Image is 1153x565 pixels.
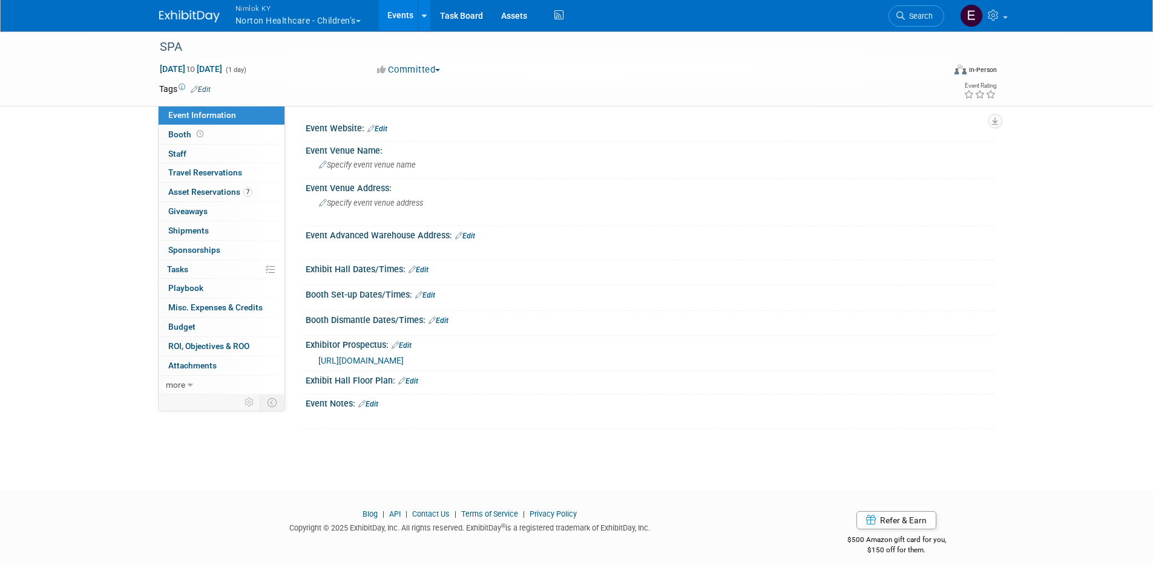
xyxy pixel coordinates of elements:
a: Edit [367,125,387,133]
a: ROI, Objectives & ROO [159,337,284,356]
div: Event Venue Address: [306,179,994,194]
a: API [389,509,401,518]
span: Tasks [167,264,188,274]
span: Booth not reserved yet [194,129,206,139]
a: Giveaways [159,202,284,221]
span: more [166,380,185,390]
a: Edit [455,232,475,240]
div: Event Venue Name: [306,142,994,157]
a: Shipments [159,221,284,240]
td: Tags [159,83,211,95]
span: to [185,64,197,74]
a: Refer & Earn [856,511,936,529]
div: $500 Amazon gift card for you, [799,527,994,555]
div: Event Website: [306,119,994,135]
span: | [520,509,528,518]
td: Toggle Event Tabs [260,394,284,410]
a: Travel Reservations [159,163,284,182]
span: | [379,509,387,518]
a: Budget [159,318,284,336]
a: Edit [415,291,435,299]
div: Booth Set-up Dates/Times: [306,286,994,301]
img: Format-Inperson.png [954,65,967,74]
span: Sponsorships [168,245,220,255]
span: 7 [243,188,252,197]
span: Booth [168,129,206,139]
a: Edit [392,341,412,350]
div: Event Notes: [306,394,994,410]
div: Event Rating [964,83,996,89]
a: Contact Us [412,509,450,518]
a: Event Information [159,106,284,125]
a: [URL][DOMAIN_NAME] [318,356,404,365]
a: Terms of Service [461,509,518,518]
a: Attachments [159,356,284,375]
a: Edit [398,377,418,385]
a: Misc. Expenses & Credits [159,298,284,317]
a: Asset Reservations7 [159,183,284,201]
a: Playbook [159,279,284,298]
div: Exhibit Hall Dates/Times: [306,260,994,276]
span: Playbook [168,283,203,293]
img: Elizabeth Griffin [960,4,983,27]
a: Edit [358,400,378,408]
a: Edit [429,316,448,325]
div: In-Person [968,65,997,74]
td: Personalize Event Tab Strip [239,394,260,410]
span: Giveaways [168,206,208,216]
a: Search [889,5,944,27]
img: ExhibitDay [159,10,220,22]
span: Asset Reservations [168,187,252,197]
span: Attachments [168,361,217,370]
a: Tasks [159,260,284,279]
div: $150 off for them. [799,545,994,555]
span: Shipments [168,226,209,235]
div: Booth Dismantle Dates/Times: [306,311,994,327]
span: Budget [168,322,195,331]
span: [DATE] [DATE] [159,64,223,74]
div: Copyright © 2025 ExhibitDay, Inc. All rights reserved. ExhibitDay is a registered trademark of Ex... [159,520,781,534]
a: Staff [159,145,284,163]
span: Specify event venue name [319,160,416,169]
div: Exhibit Hall Floor Plan: [306,371,994,387]
div: SPA [156,36,926,58]
a: Edit [191,85,211,94]
span: Misc. Expenses & Credits [168,302,263,312]
a: Sponsorships [159,241,284,260]
div: Exhibitor Prospectus: [306,336,994,351]
span: Travel Reservations [168,168,242,177]
span: Specify event venue address [319,198,423,207]
div: Event Format [873,63,997,81]
a: Privacy Policy [530,509,577,518]
span: | [452,509,459,518]
a: Blog [363,509,378,518]
span: Event Information [168,110,236,120]
a: more [159,376,284,394]
span: Nimlok KY [235,2,361,15]
span: (1 day) [225,66,246,74]
button: Committed [373,64,445,76]
span: Search [905,11,933,21]
span: ROI, Objectives & ROO [168,341,249,351]
sup: ® [501,523,505,529]
a: Edit [409,266,429,274]
span: | [402,509,410,518]
span: Staff [168,149,186,158]
div: Event Advanced Warehouse Address: [306,226,994,242]
a: Booth [159,125,284,144]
